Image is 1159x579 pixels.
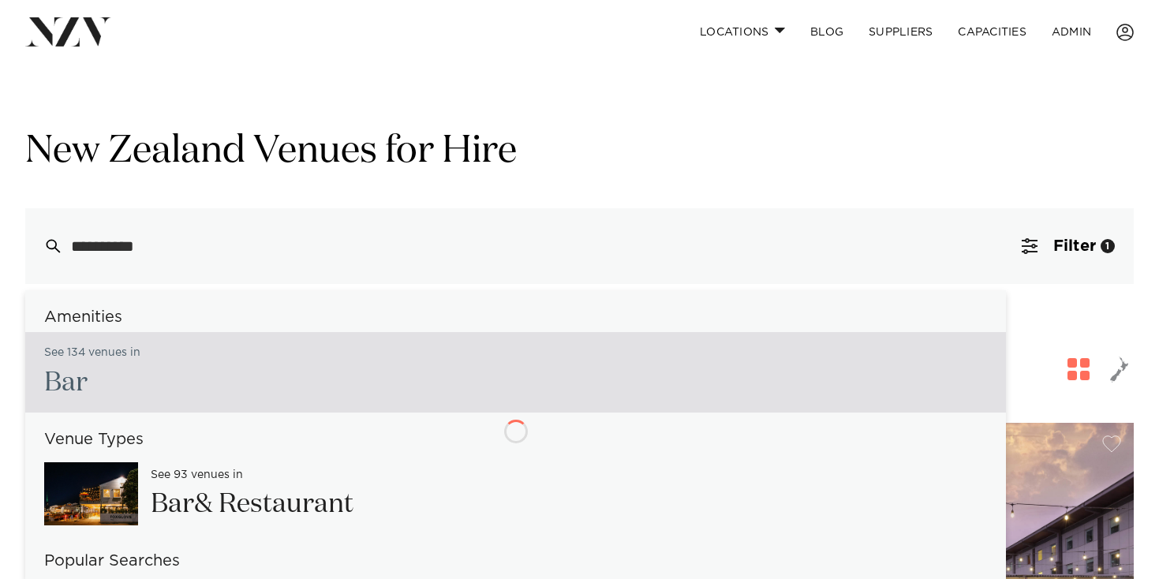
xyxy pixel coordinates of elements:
[25,17,111,46] img: nzv-logo.png
[945,15,1039,49] a: Capacities
[1101,239,1115,253] div: 1
[25,309,1006,326] h6: Amenities
[44,369,88,396] span: Bar
[1039,15,1104,49] a: ADMIN
[1053,238,1096,254] span: Filter
[25,553,1006,570] h6: Popular Searches
[1003,208,1134,284] button: Filter1
[687,15,798,49] a: Locations
[151,491,194,517] span: Bar
[25,127,1134,177] h1: New Zealand Venues for Hire
[151,487,353,522] h2: & Restaurant
[151,469,243,481] small: See 93 venues in
[856,15,945,49] a: SUPPLIERS
[798,15,856,49] a: BLOG
[25,431,1006,448] h6: Venue Types
[44,347,140,359] small: See 134 venues in
[44,462,138,525] img: FpU5F6H5z5Aq1OGVLYqiVBTofzixI9VYczi0VB7n.jpg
